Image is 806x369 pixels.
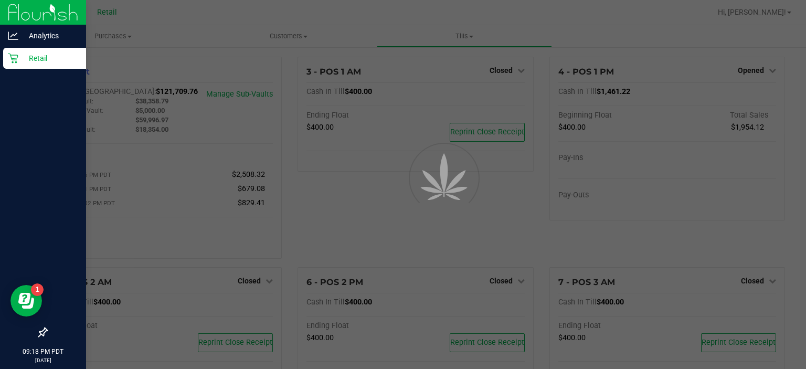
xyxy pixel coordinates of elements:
[31,283,44,296] iframe: Resource center unread badge
[8,30,18,41] inline-svg: Analytics
[5,356,81,364] p: [DATE]
[5,347,81,356] p: 09:18 PM PDT
[10,285,42,317] iframe: Resource center
[18,52,81,65] p: Retail
[8,53,18,64] inline-svg: Retail
[18,29,81,42] p: Analytics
